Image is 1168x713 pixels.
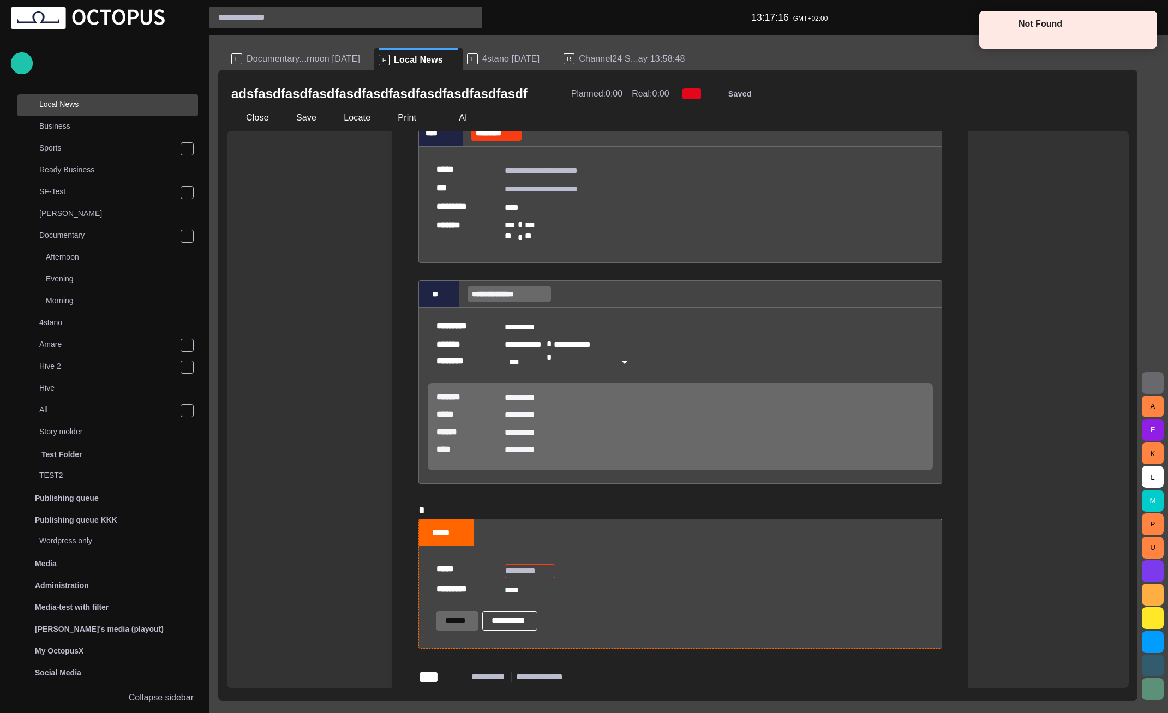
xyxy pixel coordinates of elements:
[39,382,198,393] p: Hive
[39,121,198,131] p: Business
[379,108,435,128] button: Print
[559,48,704,70] div: RChannel24 S...ay 13:58:48
[17,138,198,160] div: Sports
[17,422,198,444] div: Story molder
[1142,513,1164,535] button: P
[39,186,180,197] p: SF-Test
[1142,419,1164,441] button: F
[467,53,478,64] p: F
[39,208,198,219] p: [PERSON_NAME]
[39,317,198,328] p: 4stano
[35,493,99,504] p: Publishing queue
[11,596,198,618] div: Media-test with filter
[617,355,632,370] button: Open
[129,691,194,704] p: Collapse sidebar
[17,160,198,182] div: Ready Business
[17,334,198,356] div: Amare
[39,164,198,175] p: Ready Business
[39,339,180,350] p: Amare
[1142,442,1164,464] button: K
[632,87,669,100] p: Real: 0:00
[17,313,198,334] div: 4stano
[277,108,320,128] button: Save
[571,87,622,100] p: Planned: 0:00
[1111,7,1161,26] button: SV
[11,618,198,640] div: [PERSON_NAME]'s media (playout)
[17,378,198,400] div: Hive
[17,225,198,313] div: DocumentaryAfternoonEveningMorning
[35,602,109,613] p: Media-test with filter
[564,53,574,64] p: R
[24,269,198,291] div: Evening
[231,53,242,64] p: F
[46,251,198,262] p: Afternoon
[374,48,463,70] div: FLocal News
[227,48,374,70] div: FDocumentary...rnoon [DATE]
[17,400,198,422] div: All
[325,108,374,128] button: Locate
[17,182,198,203] div: SF-Test
[35,558,57,569] p: Media
[1142,490,1164,512] button: M
[11,7,165,29] img: Octopus News Room
[1142,466,1164,488] button: L
[247,53,360,64] span: Documentary...rnoon [DATE]
[46,295,198,306] p: Morning
[11,553,198,574] div: Media
[17,356,198,378] div: Hive 2
[39,535,198,546] p: Wordpress only
[11,687,198,709] button: Collapse sidebar
[728,88,752,99] span: Saved
[39,230,180,241] p: Documentary
[39,470,198,481] p: TEST2
[24,247,198,269] div: Afternoon
[17,465,198,487] div: TEST2
[17,531,198,553] div: Wordpress only
[231,85,528,103] h2: adsfasdfasdfasdfasdfasdfasdfasdfasdfasdfasdf
[379,55,390,65] p: F
[46,273,198,284] p: Evening
[35,624,164,634] p: [PERSON_NAME]'s media (playout)
[39,99,198,110] p: Local News
[39,361,180,372] p: Hive 2
[579,53,685,64] span: Channel24 S...ay 13:58:48
[39,426,198,437] p: Story molder
[17,94,198,116] div: Local News
[17,203,198,225] div: [PERSON_NAME]
[24,291,198,313] div: Morning
[35,645,83,656] p: My OctopusX
[1019,17,1139,31] p: Not Found
[482,53,540,64] span: 4stano [DATE]
[440,108,471,128] button: AI
[463,48,559,70] div: F4stano [DATE]
[751,10,789,25] p: 13:17:16
[394,55,443,65] span: Local News
[35,580,89,591] p: Administration
[39,404,180,415] p: All
[793,14,828,23] p: GMT+02:00
[227,108,273,128] button: Close
[41,449,82,460] p: Test Folder
[35,667,81,678] p: Social Media
[17,116,198,138] div: Business
[39,142,180,153] p: Sports
[11,487,198,509] div: Publishing queue
[1142,537,1164,559] button: U
[1142,396,1164,417] button: A
[35,514,117,525] p: Publishing queue KKK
